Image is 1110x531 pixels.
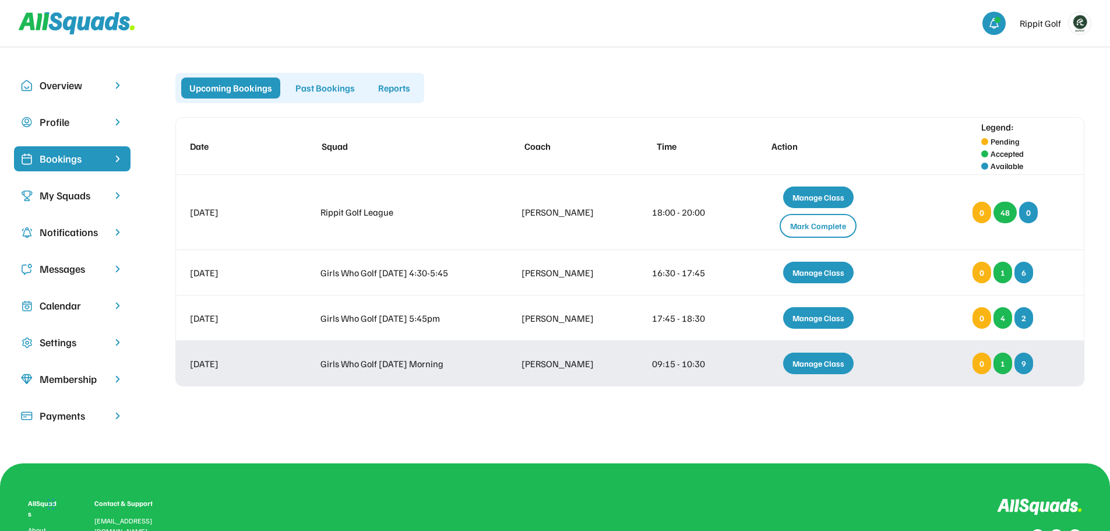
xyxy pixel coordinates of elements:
[40,151,105,167] div: Bookings
[190,266,278,280] div: [DATE]
[322,139,480,153] div: Squad
[993,262,1012,283] div: 1
[991,135,1020,147] div: Pending
[320,357,479,371] div: Girls Who Golf [DATE] Morning
[40,335,105,350] div: Settings
[521,311,609,325] div: [PERSON_NAME]
[997,498,1082,515] img: Logo%20inverted.svg
[1014,262,1033,283] div: 6
[112,80,124,91] img: chevron-right.svg
[190,139,278,153] div: Date
[21,374,33,385] img: Icon%20copy%208.svg
[190,357,278,371] div: [DATE]
[40,78,105,93] div: Overview
[988,17,1000,29] img: bell-03%20%281%29.svg
[181,78,280,99] div: Upcoming Bookings
[112,190,124,201] img: chevron-right.svg
[1020,16,1061,30] div: Rippit Golf
[40,298,105,314] div: Calendar
[320,266,479,280] div: Girls Who Golf [DATE] 4:30-5:45
[40,261,105,277] div: Messages
[112,300,124,311] img: chevron-right.svg
[21,153,33,165] img: Icon%20%2819%29.svg
[524,139,612,153] div: Coach
[112,117,124,128] img: chevron-right.svg
[21,117,33,128] img: user-circle.svg
[287,78,363,99] div: Past Bookings
[972,353,991,374] div: 0
[972,262,991,283] div: 0
[993,307,1012,329] div: 4
[652,266,723,280] div: 16:30 - 17:45
[40,114,105,130] div: Profile
[991,147,1024,160] div: Accepted
[40,371,105,387] div: Membership
[780,214,857,238] div: Mark Complete
[652,357,723,371] div: 09:15 - 10:30
[21,410,33,422] img: Icon%20%2815%29.svg
[40,224,105,240] div: Notifications
[1014,353,1033,374] div: 9
[94,498,167,509] div: Contact & Support
[112,227,124,238] img: chevron-right.svg
[783,307,854,329] div: Manage Class
[972,202,991,223] div: 0
[112,410,124,421] img: chevron-right.svg
[21,227,33,238] img: Icon%20copy%204.svg
[112,337,124,348] img: chevron-right.svg
[320,205,479,219] div: Rippit Golf League
[21,190,33,202] img: Icon%20copy%203.svg
[112,153,124,164] img: chevron-right%20copy%203.svg
[652,311,723,325] div: 17:45 - 18:30
[972,307,991,329] div: 0
[1014,307,1033,329] div: 2
[21,337,33,349] img: Icon%20copy%2016.svg
[783,187,854,208] div: Manage Class
[21,263,33,275] img: Icon%20copy%205.svg
[652,205,723,219] div: 18:00 - 20:00
[320,311,479,325] div: Girls Who Golf [DATE] 5:45pm
[521,266,609,280] div: [PERSON_NAME]
[190,311,278,325] div: [DATE]
[21,300,33,312] img: Icon%20copy%207.svg
[993,202,1017,223] div: 48
[521,357,609,371] div: [PERSON_NAME]
[521,205,609,219] div: [PERSON_NAME]
[370,78,418,99] div: Reports
[657,139,727,153] div: Time
[981,120,1014,134] div: Legend:
[40,408,105,424] div: Payments
[190,205,278,219] div: [DATE]
[40,188,105,203] div: My Squads
[112,374,124,385] img: chevron-right.svg
[771,139,877,153] div: Action
[783,353,854,374] div: Manage Class
[991,160,1023,172] div: Available
[112,263,124,275] img: chevron-right.svg
[21,80,33,92] img: Icon%20copy%2010.svg
[1019,202,1038,223] div: 0
[783,262,854,283] div: Manage Class
[1069,12,1091,34] img: Rippitlogov2_green.png
[993,353,1012,374] div: 1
